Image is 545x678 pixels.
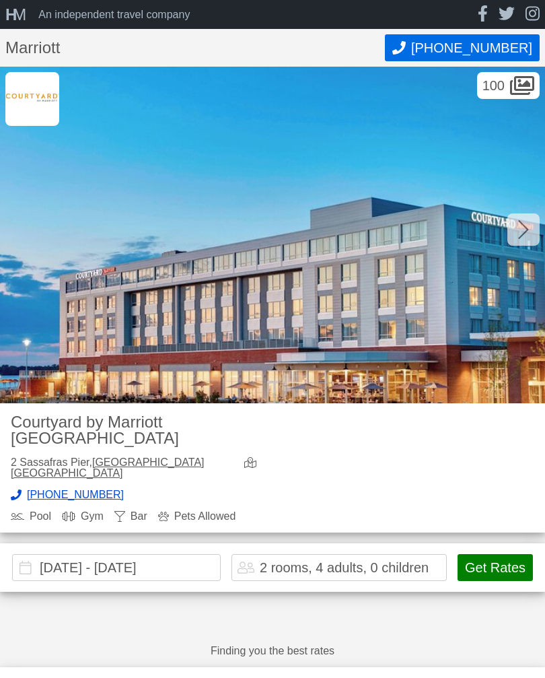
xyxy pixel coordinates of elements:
div: 2 Sassafras Pier, [11,457,233,479]
a: instagram [525,5,540,24]
div: 100 [477,72,540,99]
button: Get Rates [458,554,533,581]
a: [GEOGRAPHIC_DATA] [GEOGRAPHIC_DATA] [11,456,205,479]
img: Marriott [5,72,59,126]
div: Finding you the best rates [211,646,334,656]
div: Pool [11,511,51,522]
a: facebook [478,5,488,24]
a: view map [244,457,262,479]
div: An independent travel company [38,9,190,20]
a: twitter [499,5,515,24]
h2: Courtyard by Marriott [GEOGRAPHIC_DATA] [11,414,262,446]
span: [PHONE_NUMBER] [27,489,124,500]
input: Choose Dates [12,554,221,581]
div: 2 rooms, 4 adults, 0 children [260,561,429,574]
h1: Marriott [5,40,385,56]
button: Call [385,34,540,61]
span: H [5,5,13,24]
div: Bar [114,511,147,522]
div: Pets Allowed [158,511,236,522]
span: [PHONE_NUMBER] [411,40,532,56]
span: M [13,5,22,24]
div: Gym [62,511,104,522]
a: HM [5,7,33,23]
